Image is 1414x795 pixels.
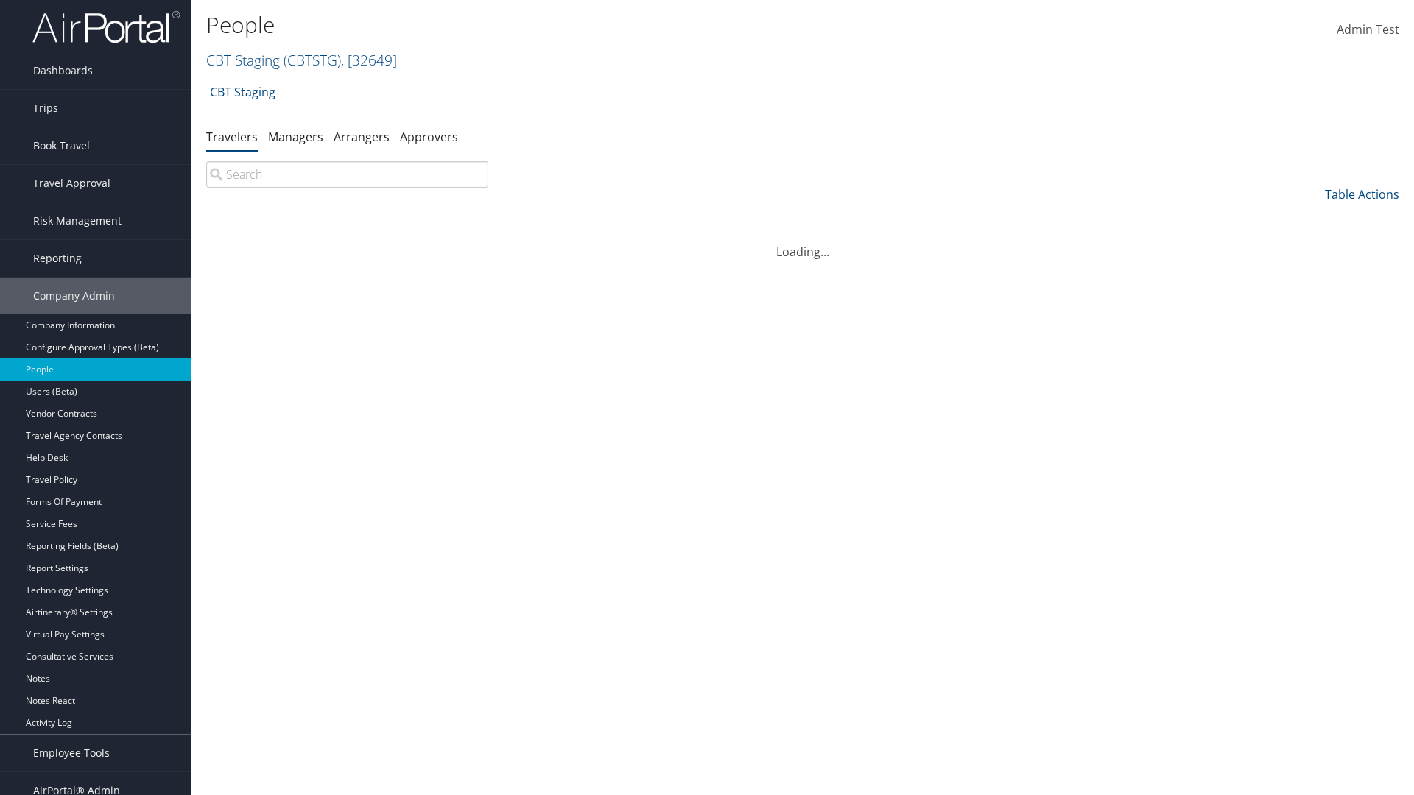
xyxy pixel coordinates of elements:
span: Employee Tools [33,735,110,771]
img: airportal-logo.png [32,10,180,44]
h1: People [206,10,1002,40]
input: Search [206,161,488,188]
span: Company Admin [33,278,115,314]
a: CBT Staging [206,50,397,70]
span: Admin Test [1337,21,1399,38]
div: Loading... [206,225,1399,261]
span: , [ 32649 ] [341,50,397,70]
a: Arrangers [334,129,390,145]
span: Reporting [33,240,82,277]
span: Travel Approval [33,165,110,202]
span: Dashboards [33,52,93,89]
span: ( CBTSTG ) [284,50,341,70]
span: Book Travel [33,127,90,164]
a: Admin Test [1337,7,1399,53]
a: Approvers [400,129,458,145]
span: Risk Management [33,202,122,239]
a: Managers [268,129,323,145]
a: Travelers [206,129,258,145]
span: Trips [33,90,58,127]
a: Table Actions [1325,186,1399,202]
a: CBT Staging [210,77,275,107]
